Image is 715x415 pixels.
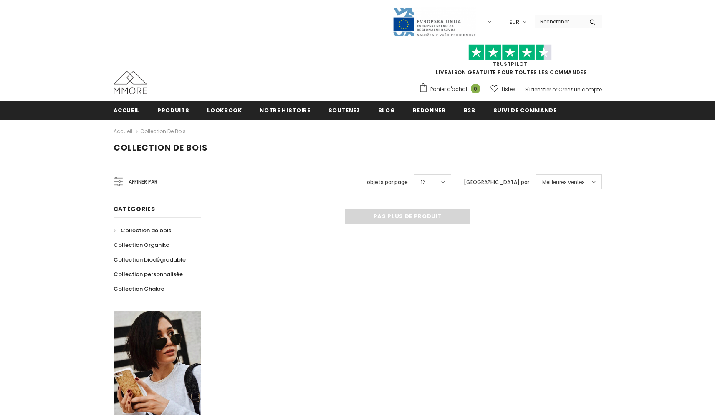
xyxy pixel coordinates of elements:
[114,282,164,296] a: Collection Chakra
[114,252,186,267] a: Collection biodégradable
[114,142,208,153] span: Collection de bois
[493,60,528,68] a: TrustPilot
[157,106,189,114] span: Produits
[413,106,445,114] span: Redonner
[509,18,519,26] span: EUR
[378,101,395,119] a: Blog
[114,238,169,252] a: Collection Organika
[558,86,602,93] a: Créez un compte
[552,86,557,93] span: or
[207,101,242,119] a: Lookbook
[471,84,480,93] span: 0
[328,106,360,114] span: soutenez
[464,178,529,186] label: [GEOGRAPHIC_DATA] par
[260,101,310,119] a: Notre histoire
[464,101,475,119] a: B2B
[114,256,186,264] span: Collection biodégradable
[114,205,155,213] span: Catégories
[502,85,515,93] span: Listes
[535,15,583,28] input: Search Site
[392,7,476,37] img: Javni Razpis
[121,226,171,234] span: Collection de bois
[468,44,552,60] img: Faites confiance aux étoiles pilotes
[114,270,183,278] span: Collection personnalisée
[114,101,140,119] a: Accueil
[114,71,147,94] img: Cas MMORE
[430,85,467,93] span: Panier d'achat
[493,106,557,114] span: Suivi de commande
[114,223,171,238] a: Collection de bois
[114,126,132,136] a: Accueil
[114,285,164,293] span: Collection Chakra
[114,106,140,114] span: Accueil
[114,267,183,282] a: Collection personnalisée
[140,128,186,135] a: Collection de bois
[419,48,602,76] span: LIVRAISON GRATUITE POUR TOUTES LES COMMANDES
[378,106,395,114] span: Blog
[464,106,475,114] span: B2B
[157,101,189,119] a: Produits
[542,178,585,186] span: Meilleures ventes
[367,178,408,186] label: objets par page
[129,177,157,186] span: Affiner par
[419,83,485,96] a: Panier d'achat 0
[525,86,551,93] a: S'identifier
[328,101,360,119] a: soutenez
[490,82,515,96] a: Listes
[421,178,425,186] span: 12
[493,101,557,119] a: Suivi de commande
[114,241,169,249] span: Collection Organika
[392,18,476,25] a: Javni Razpis
[260,106,310,114] span: Notre histoire
[413,101,445,119] a: Redonner
[207,106,242,114] span: Lookbook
